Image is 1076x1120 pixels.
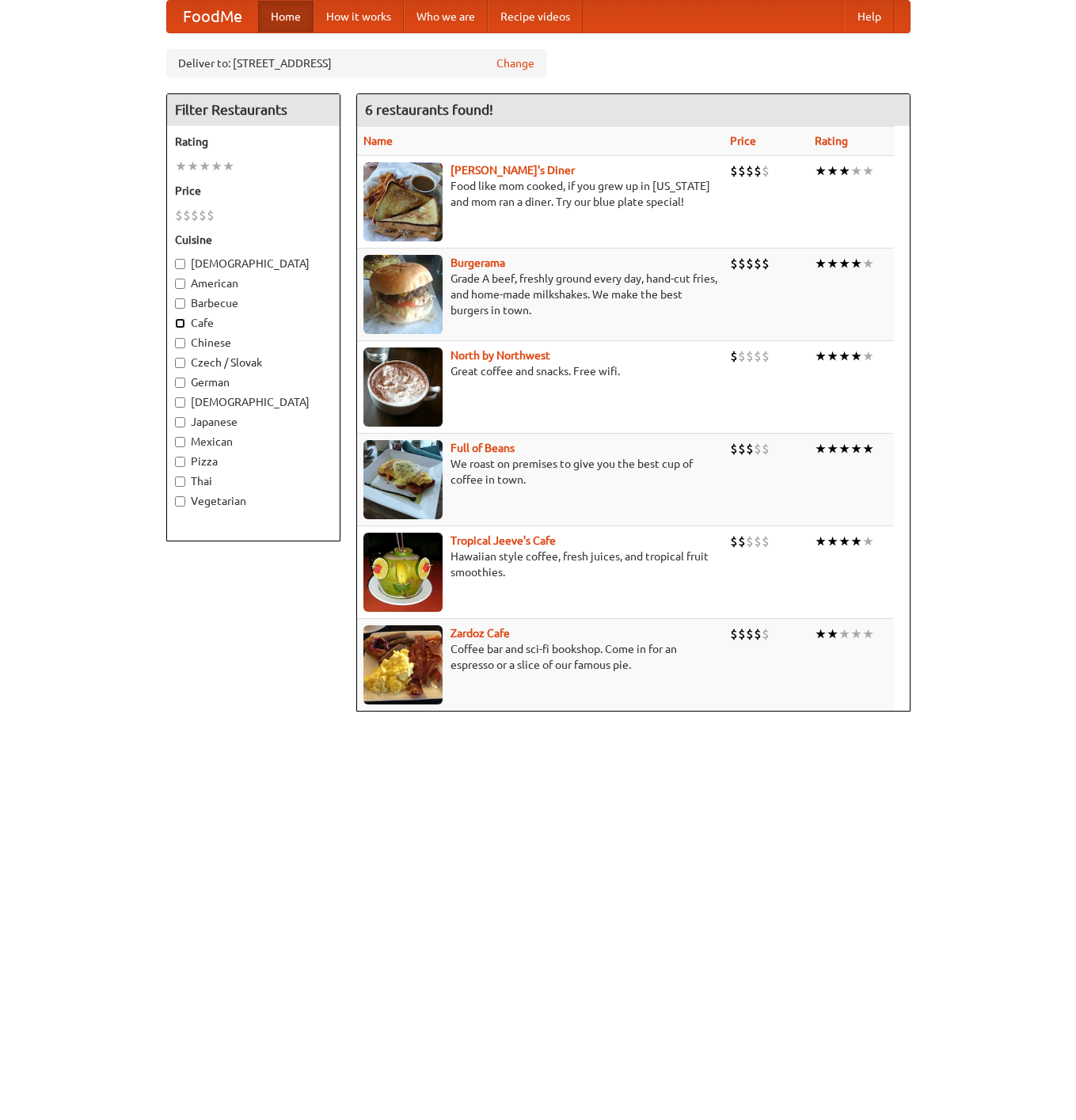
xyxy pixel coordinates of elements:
[730,347,738,365] li: $
[363,549,717,580] p: Hawaiian style coffee, fresh juices, and tropical fruit smoothies.
[451,164,575,177] b: [PERSON_NAME]'s Diner
[738,625,746,643] li: $
[746,440,754,457] li: $
[754,625,762,643] li: $
[862,533,874,550] li: ★
[862,255,874,272] li: ★
[363,363,717,379] p: Great coffee and snacks. Free wifi.
[730,625,738,643] li: $
[175,358,185,368] input: Czech / Slovak
[754,162,762,180] li: $
[746,347,754,365] li: $
[199,207,207,224] li: $
[815,625,827,643] li: ★
[363,456,717,488] p: We roast on premises to give you the best cup of coffee in town.
[167,1,258,32] a: FoodMe
[175,355,332,370] label: Czech / Slovak
[827,162,838,180] li: ★
[363,162,443,241] img: sallys.jpg
[827,440,838,457] li: ★
[754,255,762,272] li: $
[850,162,862,180] li: ★
[166,49,546,78] div: Deliver to: [STREET_ADDRESS]
[258,1,314,32] a: Home
[207,207,215,224] li: $
[754,440,762,457] li: $
[175,476,185,487] input: Thai
[738,347,746,365] li: $
[746,533,754,550] li: $
[815,255,827,272] li: ★
[175,414,332,430] label: Japanese
[827,255,838,272] li: ★
[862,347,874,365] li: ★
[746,162,754,180] li: $
[175,158,187,175] li: ★
[815,162,827,180] li: ★
[363,533,443,612] img: jeeves.jpg
[862,625,874,643] li: ★
[838,255,850,272] li: ★
[815,135,848,147] a: Rating
[175,454,332,469] label: Pizza
[363,271,717,318] p: Grade A beef, freshly ground every day, hand-cut fries, and home-made milkshakes. We make the bes...
[363,178,717,210] p: Food like mom cooked, if you grew up in [US_STATE] and mom ran a diner. Try our blue plate special!
[738,255,746,272] li: $
[363,641,717,673] p: Coffee bar and sci-fi bookshop. Come in for an espresso or a slice of our famous pie.
[730,135,756,147] a: Price
[451,534,556,547] a: Tropical Jeeve's Cafe
[365,102,493,117] ng-pluralize: 6 restaurants found!
[730,533,738,550] li: $
[451,442,515,454] a: Full of Beans
[850,347,862,365] li: ★
[175,493,332,509] label: Vegetarian
[175,279,185,289] input: American
[175,496,185,507] input: Vegetarian
[488,1,583,32] a: Recipe videos
[175,275,332,291] label: American
[175,394,332,410] label: [DEMOGRAPHIC_DATA]
[175,183,332,199] h5: Price
[762,533,770,550] li: $
[746,255,754,272] li: $
[754,533,762,550] li: $
[175,437,185,447] input: Mexican
[175,457,185,467] input: Pizza
[175,232,332,248] h5: Cuisine
[183,207,191,224] li: $
[815,533,827,550] li: ★
[175,259,185,269] input: [DEMOGRAPHIC_DATA]
[175,256,332,271] label: [DEMOGRAPHIC_DATA]
[815,440,827,457] li: ★
[754,347,762,365] li: $
[838,162,850,180] li: ★
[451,349,550,362] a: North by Northwest
[191,207,199,224] li: $
[451,256,505,269] b: Burgerama
[175,134,332,150] h5: Rating
[762,440,770,457] li: $
[827,347,838,365] li: ★
[762,162,770,180] li: $
[175,207,183,224] li: $
[862,162,874,180] li: ★
[175,417,185,427] input: Japanese
[451,627,510,640] a: Zardoz Cafe
[167,94,340,126] h4: Filter Restaurants
[730,440,738,457] li: $
[762,625,770,643] li: $
[827,625,838,643] li: ★
[850,533,862,550] li: ★
[175,295,332,311] label: Barbecue
[175,335,332,351] label: Chinese
[222,158,234,175] li: ★
[815,347,827,365] li: ★
[845,1,894,32] a: Help
[838,625,850,643] li: ★
[762,255,770,272] li: $
[363,625,443,704] img: zardoz.jpg
[827,533,838,550] li: ★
